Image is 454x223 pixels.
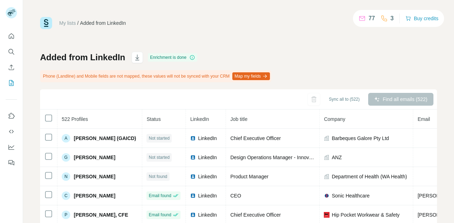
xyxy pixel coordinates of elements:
[62,191,70,200] div: C
[190,193,196,199] img: LinkedIn logo
[6,110,17,122] button: Use Surfe on LinkedIn
[6,77,17,89] button: My lists
[405,13,438,23] button: Buy credits
[149,135,170,141] span: Not started
[62,116,88,122] span: 522 Profiles
[230,212,281,218] span: Chief Executive Officer
[324,116,345,122] span: Company
[74,211,128,218] span: [PERSON_NAME], CFE
[148,53,197,62] div: Enrichment is done
[146,116,161,122] span: Status
[369,14,375,23] p: 77
[332,192,370,199] span: Sonic Healthcare
[62,172,70,181] div: N
[149,154,170,161] span: Not started
[232,72,270,80] button: Map my fields
[59,20,76,26] a: My lists
[62,134,70,143] div: A
[324,193,330,199] img: company-logo
[324,94,365,105] button: Sync all to (522)
[190,212,196,218] img: LinkedIn logo
[198,135,217,142] span: LinkedIn
[77,19,79,27] li: /
[332,211,399,218] span: Hip Pocket Workwear & Safety
[6,45,17,58] button: Search
[230,135,281,141] span: Chief Executive Officer
[198,173,217,180] span: LinkedIn
[6,125,17,138] button: Use Surfe API
[74,173,115,180] span: [PERSON_NAME]
[74,135,136,142] span: [PERSON_NAME] (GAICD)
[40,17,52,29] img: Surfe Logo
[230,193,241,199] span: CEO
[62,211,70,219] div: P
[74,192,115,199] span: [PERSON_NAME]
[329,96,360,102] span: Sync all to (522)
[149,212,171,218] span: Email found
[74,154,115,161] span: [PERSON_NAME]
[198,192,217,199] span: LinkedIn
[324,212,330,218] img: company-logo
[40,52,125,63] h1: Added from LinkedIn
[230,116,247,122] span: Job title
[332,173,407,180] span: Department of Health (WA Health)
[80,19,126,27] div: Added from LinkedIn
[149,193,171,199] span: Email found
[6,61,17,74] button: Enrich CSV
[417,116,430,122] span: Email
[190,116,209,122] span: LinkedIn
[230,155,369,160] span: Design Operations Manager - Innovation, Partnership & Design
[6,141,17,154] button: Dashboard
[391,14,394,23] p: 3
[230,174,268,179] span: Product Manager
[62,153,70,162] div: G
[149,173,167,180] span: Not found
[198,154,217,161] span: LinkedIn
[6,156,17,169] button: Feedback
[6,30,17,43] button: Quick start
[190,174,196,179] img: LinkedIn logo
[332,154,342,161] span: ANZ
[198,211,217,218] span: LinkedIn
[332,135,389,142] span: Barbeques Galore Pty Ltd
[190,155,196,160] img: LinkedIn logo
[40,70,271,82] div: Phone (Landline) and Mobile fields are not mapped, these values will not be synced with your CRM
[190,135,196,141] img: LinkedIn logo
